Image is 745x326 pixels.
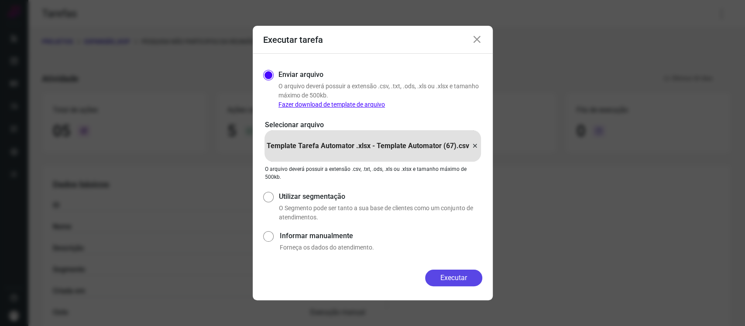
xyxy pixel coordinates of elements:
p: Template Tarefa Automator .xlsx - Template Automator (67).csv [267,141,469,151]
p: Selecionar arquivo [265,120,481,130]
p: O arquivo deverá possuir a extensão .csv, .txt, .ods, .xls ou .xlsx e tamanho máximo de 500kb. [265,165,481,181]
label: Utilizar segmentação [279,191,482,202]
a: Fazer download de template de arquivo [278,101,385,108]
p: Forneça os dados do atendimento. [280,243,482,252]
p: O arquivo deverá possuir a extensão .csv, .txt, .ods, .xls ou .xlsx e tamanho máximo de 500kb. [278,82,482,109]
label: Enviar arquivo [278,69,323,80]
label: Informar manualmente [280,231,482,241]
h3: Executar tarefa [263,35,323,45]
button: Executar [425,270,482,286]
p: O Segmento pode ser tanto a sua base de clientes como um conjunto de atendimentos. [279,204,482,222]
